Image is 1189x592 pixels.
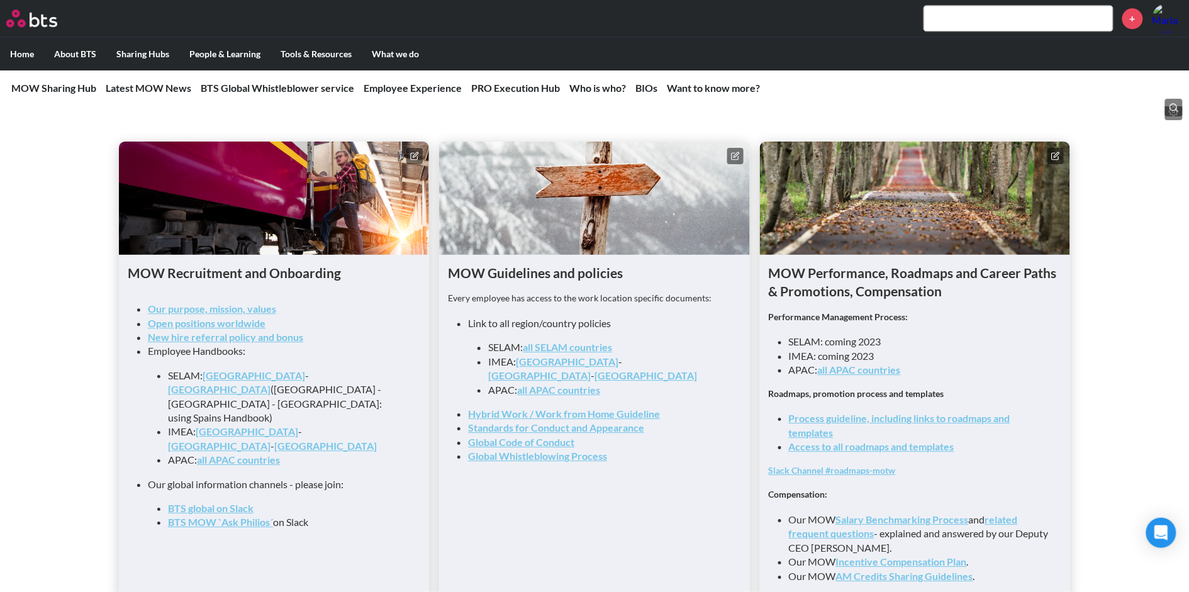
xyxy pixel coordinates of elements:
[44,38,106,70] label: About BTS
[1047,148,1064,164] button: Edit content box
[128,264,420,282] h1: MOW Recruitment and Onboarding
[569,82,626,94] a: Who is who?
[468,316,730,397] li: Link to all region/country policies
[517,384,600,396] a: all APAC countries
[197,454,280,466] a: all APAC countries
[148,344,410,467] li: Employee Handbooks:
[274,440,377,452] a: [GEOGRAPHIC_DATA]
[769,264,1061,301] h1: MOW Performance, Roadmaps and Career Paths & Promotions, Compensation
[1122,8,1143,29] a: +
[148,331,303,343] a: New hire referral policy and bonus
[362,38,429,70] label: What we do
[789,513,1051,555] li: Our MOW and - explained and answered by our Deputy CEO [PERSON_NAME].
[468,408,660,420] a: Hybrid Work / Work from Home Guideline
[488,383,720,397] li: APAC:
[1153,3,1183,33] img: Maria Tablado
[168,516,273,528] a: BTS MOW `Ask Philios´
[1146,518,1176,548] div: Open Intercom Messenger
[789,555,1051,569] li: Our MOW .
[836,556,967,567] a: Incentive Compensation Plan
[488,369,591,381] a: [GEOGRAPHIC_DATA]
[789,363,1051,377] li: APAC:
[168,369,400,425] li: SELAM: - ([GEOGRAPHIC_DATA] - [GEOGRAPHIC_DATA] - [GEOGRAPHIC_DATA]: using Spains Handbook)
[468,422,644,433] a: Standards for Conduct and Appearance
[471,82,560,94] a: PRO Execution Hub
[364,82,462,94] a: Employee Experience
[769,489,828,500] strong: Compensation:
[789,569,1051,583] li: Our MOW .
[168,440,271,452] a: [GEOGRAPHIC_DATA]
[106,82,191,94] a: Latest MOW News
[148,478,410,530] li: Our global information channels - please join:
[769,465,896,476] a: Slack Channel #roadmaps-motw
[727,148,744,164] button: Edit content box
[769,388,944,399] strong: Roadmaps, promotion process and templates
[148,303,276,315] a: Our purpose, mission, values
[594,369,697,381] a: [GEOGRAPHIC_DATA]
[836,570,973,582] a: AM Credits Sharing Guidelines
[106,38,179,70] label: Sharing Hubs
[168,453,400,467] li: APAC:
[179,38,271,70] label: People & Learning
[769,311,908,322] strong: Performance Management Process:
[836,513,969,525] a: Salary Benchmarking Process
[488,340,720,354] li: SELAM:
[516,355,618,367] a: [GEOGRAPHIC_DATA]
[448,264,740,282] h1: MOW Guidelines and policies
[1153,3,1183,33] a: Profile
[168,425,400,453] li: IMEA: - -
[196,425,298,437] a: [GEOGRAPHIC_DATA]
[667,82,760,94] a: Want to know more?
[168,515,400,529] li: on Slack
[271,38,362,70] label: Tools & Resources
[523,341,612,353] a: all SELAM countries
[789,440,954,452] a: Access to all roadmaps and templates
[203,369,305,381] a: [GEOGRAPHIC_DATA]
[11,82,96,94] a: MOW Sharing Hub
[406,148,423,164] button: Edit content box
[789,349,1051,363] li: IMEA: coming 2023
[789,412,1010,438] a: Process guideline, including links to roadmaps and templates
[168,502,254,514] a: BTS global on Slack
[6,9,81,27] a: Go home
[488,355,720,383] li: IMEA: - -
[448,292,740,304] p: Every employee has access to the work location specific documents:
[6,9,57,27] img: BTS Logo
[789,335,1051,349] li: SELAM: coming 2023
[468,436,574,448] a: Global Code of Conduct
[168,383,271,395] a: [GEOGRAPHIC_DATA]
[468,450,607,462] a: Global Whistleblowing Process
[635,82,657,94] a: BIOs
[148,317,265,329] a: Open positions worldwide
[818,364,901,376] a: all APAC countries
[201,82,354,94] a: BTS Global Whistleblower service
